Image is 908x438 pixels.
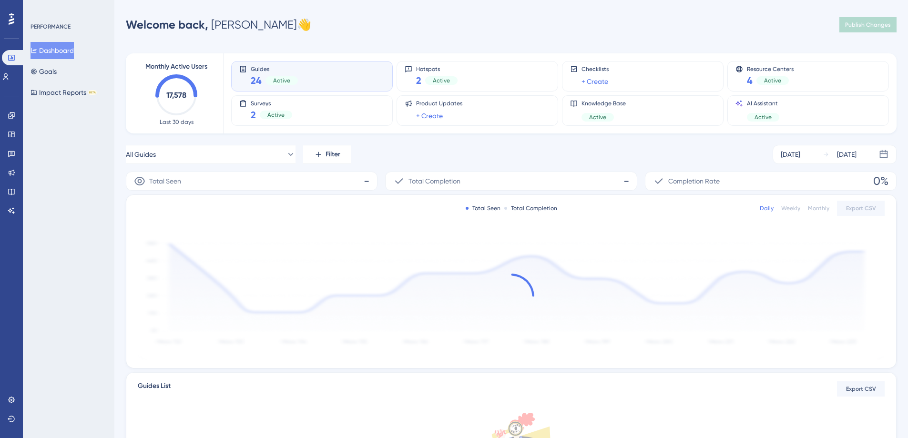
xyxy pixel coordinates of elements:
span: Total Seen [149,175,181,187]
div: Total Completion [504,204,557,212]
span: Active [267,111,285,119]
span: 2 [416,74,421,87]
span: Export CSV [846,204,876,212]
span: Knowledge Base [582,100,626,107]
button: All Guides [126,145,296,164]
span: Export CSV [846,385,876,393]
span: Publish Changes [845,21,891,29]
span: Last 30 days [160,118,194,126]
button: Dashboard [31,42,74,59]
button: Publish Changes [839,17,897,32]
button: Impact ReportsBETA [31,84,97,101]
span: Active [755,113,772,121]
span: Hotspots [416,65,458,72]
button: Export CSV [837,201,885,216]
span: - [623,173,629,189]
span: 24 [251,74,262,87]
a: + Create [416,110,443,122]
div: Weekly [781,204,800,212]
button: Filter [303,145,351,164]
text: 17,578 [166,91,186,100]
div: Total Seen [466,204,500,212]
span: Active [273,77,290,84]
span: Filter [326,149,340,160]
span: 4 [747,74,753,87]
span: Surveys [251,100,292,106]
span: AI Assistant [747,100,779,107]
span: Welcome back, [126,18,208,31]
span: Monthly Active Users [145,61,207,72]
button: Export CSV [837,381,885,397]
span: Active [433,77,450,84]
span: 2 [251,108,256,122]
span: All Guides [126,149,156,160]
div: [PERSON_NAME] 👋 [126,17,311,32]
span: Total Completion [408,175,460,187]
div: [DATE] [837,149,857,160]
span: Active [589,113,606,121]
div: Monthly [808,204,829,212]
div: Daily [760,204,774,212]
span: Checklists [582,65,609,73]
span: Guides [251,65,298,72]
div: BETA [88,90,97,95]
a: + Create [582,76,608,87]
span: Guides List [138,380,171,397]
span: Product Updates [416,100,462,107]
div: [DATE] [781,149,800,160]
div: PERFORMANCE [31,23,71,31]
span: - [364,173,369,189]
span: Resource Centers [747,65,794,72]
span: 0% [873,173,888,189]
span: Active [764,77,781,84]
span: Completion Rate [668,175,720,187]
button: Goals [31,63,57,80]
